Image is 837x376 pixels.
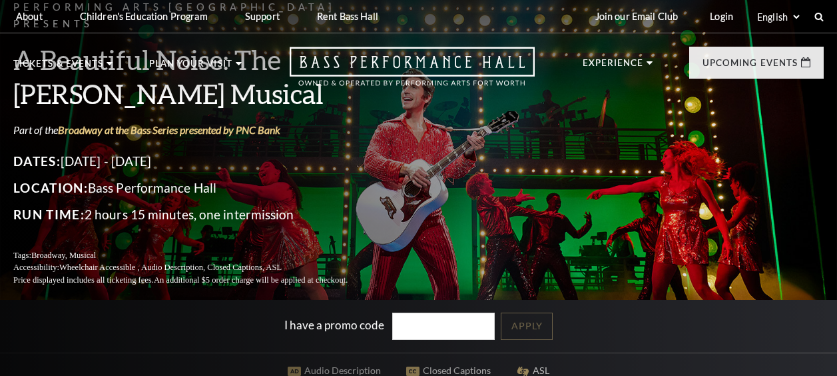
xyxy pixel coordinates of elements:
[154,275,348,285] span: An additional $5 order charge will be applied at checkout.
[13,261,380,274] p: Accessibility:
[317,11,378,22] p: Rent Bass Hall
[13,204,380,225] p: 2 hours 15 minutes, one intermission
[13,249,380,262] p: Tags:
[13,180,88,195] span: Location:
[13,153,61,169] span: Dates:
[702,59,798,75] p: Upcoming Events
[13,274,380,287] p: Price displayed includes all ticketing fees.
[59,263,282,272] span: Wheelchair Accessible , Audio Description, Closed Captions, ASL
[80,11,208,22] p: Children's Education Program
[245,11,280,22] p: Support
[149,59,232,75] p: Plan Your Visit
[13,59,103,75] p: Tickets & Events
[754,11,802,23] select: Select:
[13,151,380,172] p: [DATE] - [DATE]
[13,123,380,137] p: Part of the
[13,207,85,222] span: Run Time:
[16,11,43,22] p: About
[31,251,96,260] span: Broadway, Musical
[583,59,644,75] p: Experience
[13,177,380,199] p: Bass Performance Hall
[284,318,384,332] label: I have a promo code
[58,123,280,136] a: Broadway at the Bass Series presented by PNC Bank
